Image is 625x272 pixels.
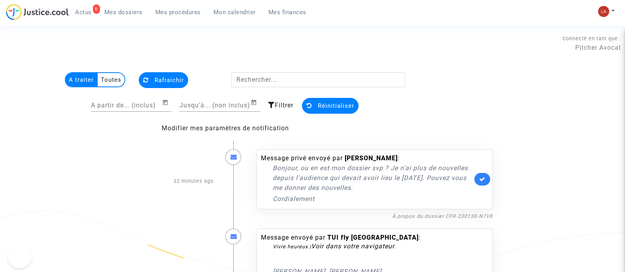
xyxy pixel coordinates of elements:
[8,244,32,268] iframe: Help Scout Beacon - Open
[275,101,293,109] span: Filtrer
[327,234,419,241] b: TUI fly [GEOGRAPHIC_DATA]
[93,4,100,14] div: 6
[162,98,172,107] button: Open calendar
[273,163,472,193] p: Bonjour, ou en est mon dossier svp ? Je n'ai plus de nouvelles depuis l'audience qui devait avoir...
[98,6,149,18] a: Mes dossiers
[127,141,219,221] div: 32 minutes ago
[69,6,98,18] a: 6Actus
[302,98,359,114] button: Réinitialiser
[392,213,493,219] a: À propos du dossier CFR-230130-N7V8
[155,9,201,16] span: Mes procédures
[311,242,395,250] a: Voir dans votre navigateur
[345,154,398,162] b: [PERSON_NAME]
[207,6,262,18] a: Mon calendrier
[155,77,184,84] span: Rafraichir
[563,36,621,41] span: Connecté en tant que :
[98,73,125,86] multi-toggle-item: Toutes
[262,6,313,18] a: Mes finances
[273,194,472,204] p: Cordialement
[598,6,609,17] img: 3f9b7d9779f7b0ffc2b90d026f0682a9
[251,98,260,107] button: Open calendar
[231,72,406,87] input: Rechercher...
[149,6,207,18] a: Mes procédures
[66,73,98,86] multi-toggle-item: A traiter
[162,124,289,132] a: Modifier mes paramètres de notification
[261,154,472,204] div: Message privé envoyé par :
[268,9,306,16] span: Mes finances
[273,242,472,251] div: Vivre heureux | .
[318,102,354,109] span: Réinitialiser
[213,9,256,16] span: Mon calendrier
[104,9,143,16] span: Mes dossiers
[6,4,69,20] img: jc-logo.svg
[139,72,188,88] button: Rafraichir
[75,9,92,16] span: Actus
